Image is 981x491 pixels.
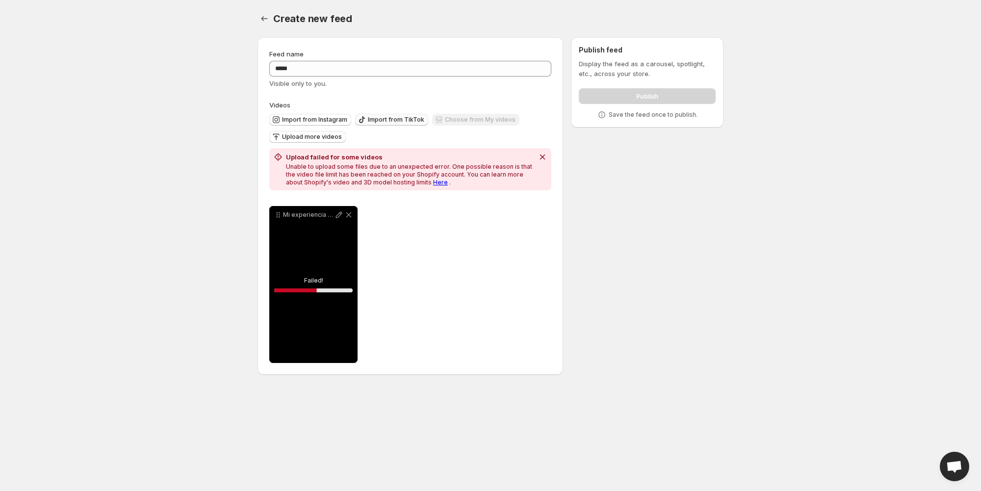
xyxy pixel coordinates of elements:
div: Mi experiencia con el disco menstrual Se que no es un tema relacionado con el maquillaje pero de ... [269,206,358,363]
span: Feed name [269,50,304,58]
span: Create new feed [273,13,352,25]
h2: Upload failed for some videos [286,152,534,162]
button: Import from TikTok [355,114,428,126]
p: Save the feed once to publish. [609,111,697,119]
div: Open chat [940,452,969,481]
p: Mi experiencia con el disco menstrual Se que no es un tema relacionado con el maquillaje pero de ... [283,211,334,219]
button: Import from Instagram [269,114,351,126]
span: Import from TikTok [368,116,424,124]
button: Dismiss notification [536,150,549,164]
button: Upload more videos [269,131,346,143]
span: Import from Instagram [282,116,347,124]
span: Videos [269,101,290,109]
button: Settings [258,12,271,26]
h2: Publish feed [579,45,716,55]
p: Display the feed as a carousel, spotlight, etc., across your store. [579,59,716,78]
a: Here [433,179,448,186]
span: Upload more videos [282,133,342,141]
span: Visible only to you. [269,79,327,87]
p: Unable to upload some files due to an unexpected error. One possible reason is that the video fil... [286,163,534,186]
